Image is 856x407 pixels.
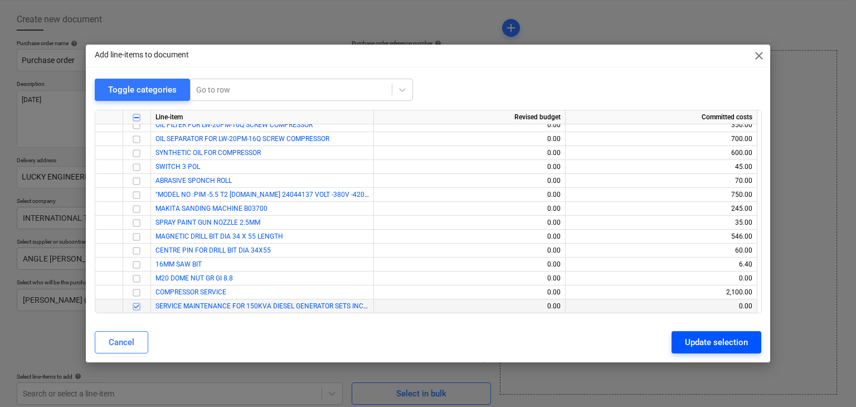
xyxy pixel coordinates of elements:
a: SWITCH 3 POL [155,163,200,171]
div: 546.00 [570,230,752,244]
a: SPRAY PAINT GUN NOZZLE 2.5MM [155,219,260,226]
div: 0.00 [378,216,561,230]
div: 0.00 [378,118,561,132]
div: 0.00 [570,299,752,313]
div: 0.00 [378,230,561,244]
div: Line-item [151,110,374,124]
div: 0.00 [378,272,561,285]
div: Committed costs [566,110,757,124]
a: 16MM SAW BIT [155,260,202,268]
div: Cancel [109,335,134,350]
div: 0.00 [378,188,561,202]
div: 600.00 [570,146,752,160]
a: OIL FILTER FOR LW-20PM-16Q SCREW COMPRESSOR [155,121,313,129]
button: Cancel [95,331,148,353]
div: 0.00 [378,285,561,299]
a: SYNTHETIC OIL FOR COMPRESSOR [155,149,261,157]
div: 245.00 [570,202,752,216]
div: 350.00 [570,118,752,132]
div: 60.00 [570,244,752,258]
div: 0.00 [378,258,561,272]
a: SERVICE MAINTENANCE FOR 150KVA DIESEL GENERATOR SETS INCLUDING PARTS LOCATION : INDUSTRIAL AREA 6... [155,302,574,310]
div: Revised budget [374,110,566,124]
div: 0.00 [378,244,561,258]
button: Update selection [672,331,761,353]
div: Update selection [685,335,748,350]
div: Toggle categories [108,83,177,97]
span: close [752,49,766,62]
div: 35.00 [570,216,752,230]
div: 0.00 [570,272,752,285]
div: 0.00 [378,160,561,174]
span: "MODEL NO :PIM -5.5 T2 SR.NO 24044137 VOLT -380V -420V HP/KW-5.5/4 RPM -2900 IP -55 AMP-8.05" [155,191,498,198]
div: 750.00 [570,188,752,202]
a: ABRASIVE SPONCH ROLL [155,177,232,185]
div: 0.00 [378,146,561,160]
a: COMPRESSOR SERVICE [155,288,226,296]
div: 45.00 [570,160,752,174]
div: 0.00 [378,299,561,313]
div: 0.00 [378,174,561,188]
div: 0.00 [378,132,561,146]
a: "MODEL NO :PIM -5.5 T2 [DOMAIN_NAME] 24044137 VOLT -380V -420V HP/KW-5.5/4 RPM -2900 IP -55 AMP-8... [155,191,498,198]
div: 700.00 [570,132,752,146]
a: M20 DOME NUT GR GI 8.8 [155,274,233,282]
iframe: Chat Widget [800,353,856,407]
a: MAGNETIC DRILL BIT DIA 34 X 55 LENGTH [155,232,283,240]
a: CENTRE PIN FOR DRILL BIT DIA 34X55 [155,246,271,254]
a: MAKITA SANDING MACHINE B03700 [155,205,267,212]
button: Toggle categories [95,79,190,101]
div: 70.00 [570,174,752,188]
div: 6.40 [570,258,752,272]
a: OIL SEPARATOR FOR LW-20PM-16Q SCREW COMPRESSOR [155,135,329,143]
p: Add line-items to document [95,49,189,61]
div: 0.00 [378,202,561,216]
div: 2,100.00 [570,285,752,299]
